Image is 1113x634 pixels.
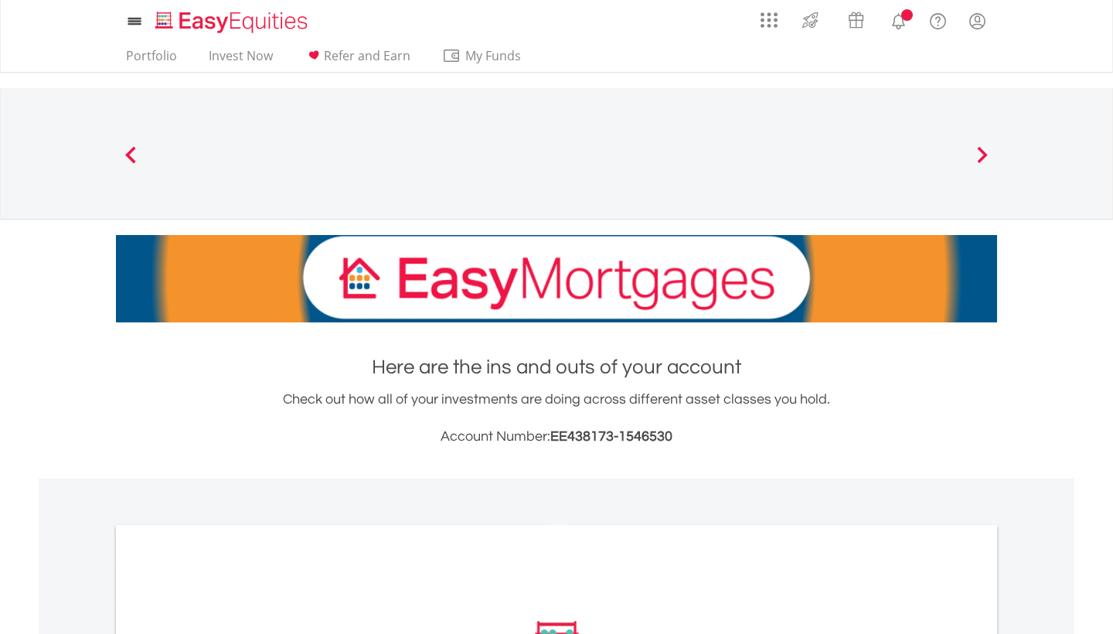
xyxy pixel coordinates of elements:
[116,353,997,381] h1: Here are the ins and outs of your account
[833,4,879,32] a: Vouchers
[879,4,918,35] a: Notifications
[116,389,997,448] div: Check out how all of your investments are doing across different asset classes you hold.
[798,8,823,32] img: thrive-v2.svg
[918,4,958,35] a: FAQ's and Support
[751,4,788,29] a: AppsGrid
[324,47,410,64] span: Refer and Earn
[442,46,543,66] span: My Funds
[116,426,997,448] h3: Account Number:
[550,429,672,444] span: EE438173-1546530
[120,48,183,72] a: Portfolio
[116,235,997,322] img: EasyMortage Promotion Banner
[958,4,997,38] a: My Profile
[149,4,314,35] a: Home page
[761,12,778,29] img: grid-menu-icon.svg
[152,9,314,35] img: EasyEquities_Logo.png
[203,48,279,72] a: Invest Now
[298,48,417,72] a: Refer and Earn
[843,8,869,32] img: vouchers-v2.svg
